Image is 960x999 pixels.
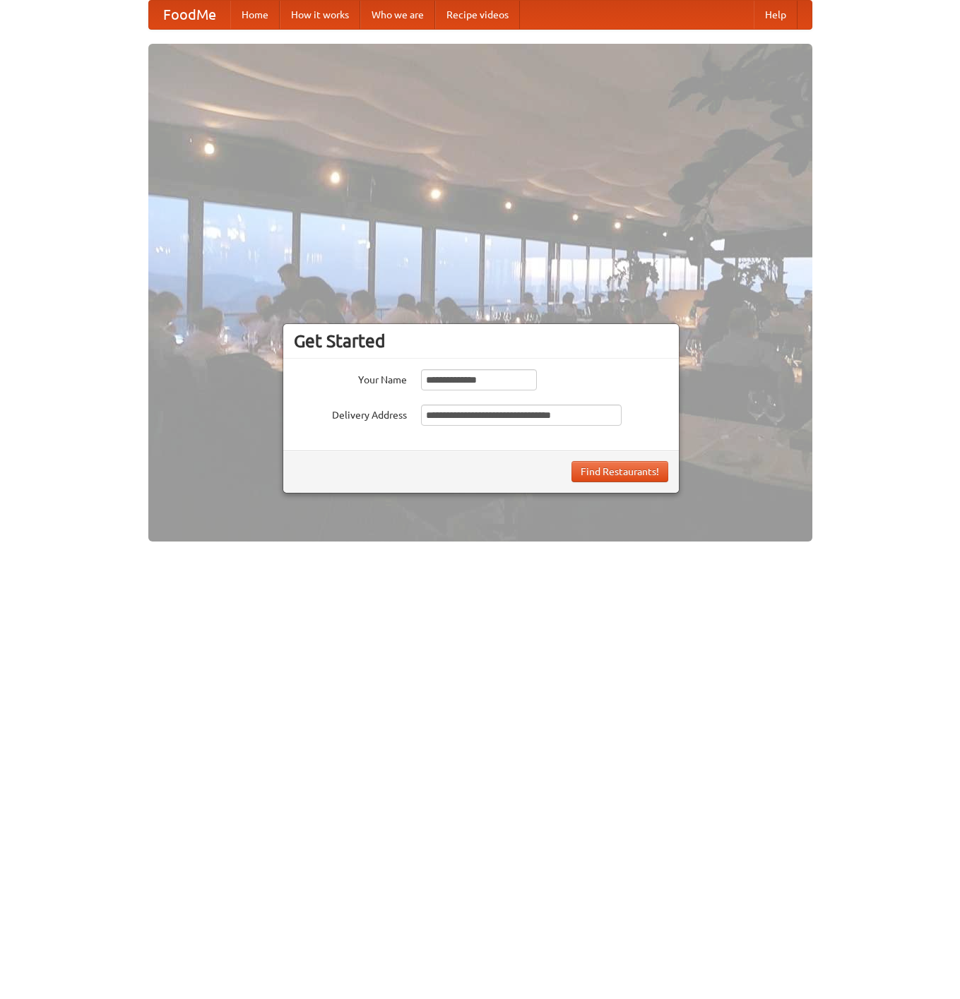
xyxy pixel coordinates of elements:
label: Your Name [294,369,407,387]
a: Home [230,1,280,29]
label: Delivery Address [294,405,407,422]
a: Recipe videos [435,1,520,29]
button: Find Restaurants! [571,461,668,482]
a: Who we are [360,1,435,29]
h3: Get Started [294,330,668,352]
a: How it works [280,1,360,29]
a: Help [754,1,798,29]
a: FoodMe [149,1,230,29]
